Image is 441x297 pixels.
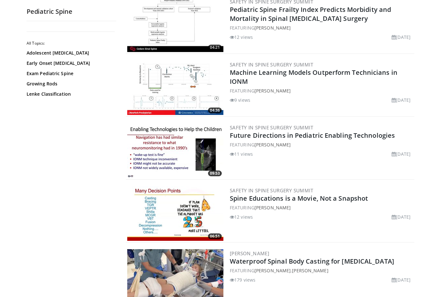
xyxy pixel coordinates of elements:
[230,214,253,220] li: 12 views
[230,257,394,266] a: Waterproof Spinal Body Casting for [MEDICAL_DATA]
[392,97,411,103] li: [DATE]
[230,24,413,31] div: FEATURING
[230,87,413,94] div: FEATURING
[392,276,411,283] li: [DATE]
[254,25,291,31] a: [PERSON_NAME]
[208,233,222,239] span: 06:51
[27,81,113,87] a: Growing Rods
[27,41,115,46] h2: All Topics:
[230,5,391,23] a: Pediatric Spine Frailty Index Predicts Morbidity and Mortality in Spinal [MEDICAL_DATA] Surgery
[27,60,113,66] a: Early Onset [MEDICAL_DATA]
[392,214,411,220] li: [DATE]
[208,45,222,50] span: 04:21
[127,186,223,241] a: 06:51
[27,91,113,97] a: Lenke Classification
[392,34,411,40] li: [DATE]
[230,204,413,211] div: FEATURING
[230,34,253,40] li: 12 views
[208,108,222,113] span: 04:36
[230,61,313,68] a: Safety in Spine Surgery Summit
[230,276,255,283] li: 179 views
[230,194,368,203] a: Spine Educations is a Movie, Not a Snapshot
[208,170,222,176] span: 09:53
[230,187,313,194] a: Safety in Spine Surgery Summit
[230,141,413,148] div: FEATURING
[127,186,223,241] img: 1fc73134-b355-4cf6-90aa-03aeb27619db.300x170_q85_crop-smart_upscale.jpg
[27,50,113,56] a: Adolescent [MEDICAL_DATA]
[254,267,291,274] a: [PERSON_NAME]
[27,70,113,77] a: Exam Pediatric Spine
[254,88,291,94] a: [PERSON_NAME]
[127,123,223,178] a: 09:53
[230,124,313,131] a: Safety in Spine Surgery Summit
[230,131,395,140] a: Future Directions in Pediatric Enabling Technologies
[254,205,291,211] a: [PERSON_NAME]
[127,123,223,178] img: 49b78152-fb34-45c7-b4a4-ba07f9f0c363.300x170_q85_crop-smart_upscale.jpg
[127,60,223,115] img: 9db3b176-b60f-4d77-a871-4389f46d0815.300x170_q85_crop-smart_upscale.jpg
[27,7,116,16] h2: Pediatric Spine
[230,267,413,274] div: FEATURING ,
[230,151,253,157] li: 11 views
[127,60,223,115] a: 04:36
[230,250,269,257] a: [PERSON_NAME]
[230,68,397,86] a: Machine Learning Models Outperform Technicians in IONM
[392,151,411,157] li: [DATE]
[230,97,250,103] li: 9 views
[254,142,291,148] a: [PERSON_NAME]
[292,267,328,274] a: [PERSON_NAME]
